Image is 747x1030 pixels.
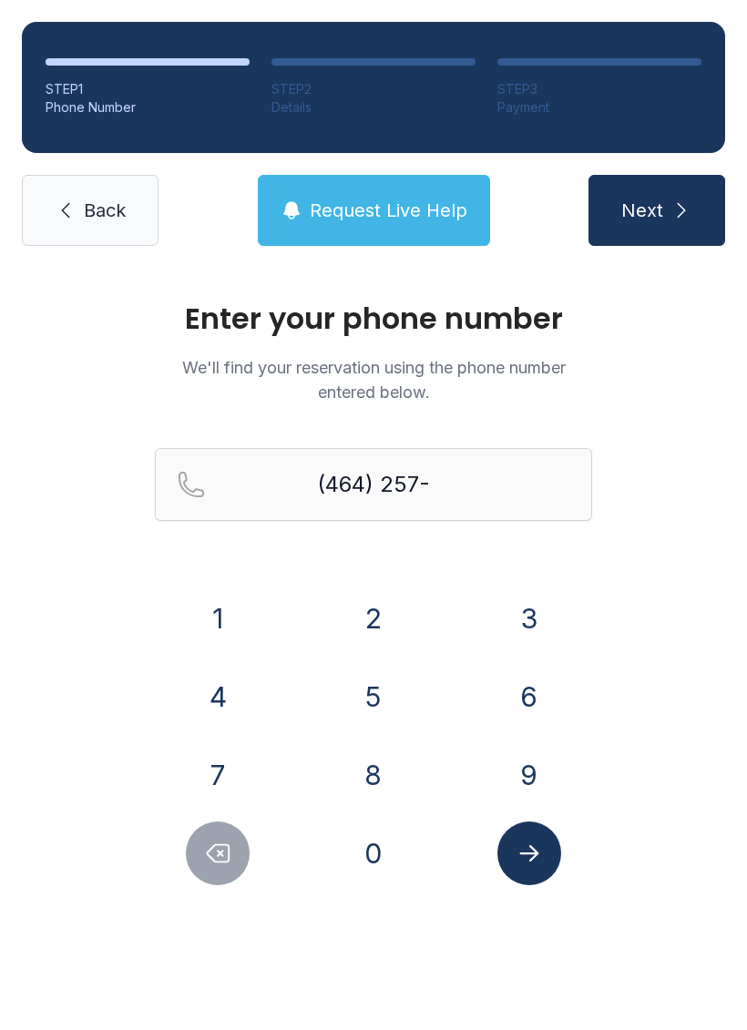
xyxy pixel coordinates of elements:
p: We'll find your reservation using the phone number entered below. [155,355,592,404]
button: 2 [342,586,405,650]
span: Back [84,198,126,223]
button: 5 [342,665,405,729]
button: 4 [186,665,250,729]
div: STEP 2 [271,80,476,98]
button: 8 [342,743,405,807]
input: Reservation phone number [155,448,592,521]
div: Phone Number [46,98,250,117]
div: Details [271,98,476,117]
button: Submit lookup form [497,821,561,885]
button: 6 [497,665,561,729]
div: Payment [497,98,701,117]
button: 0 [342,821,405,885]
button: 7 [186,743,250,807]
button: 3 [497,586,561,650]
button: Delete number [186,821,250,885]
span: Request Live Help [310,198,467,223]
div: STEP 3 [497,80,701,98]
button: 9 [497,743,561,807]
button: 1 [186,586,250,650]
span: Next [621,198,663,223]
div: STEP 1 [46,80,250,98]
h1: Enter your phone number [155,304,592,333]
